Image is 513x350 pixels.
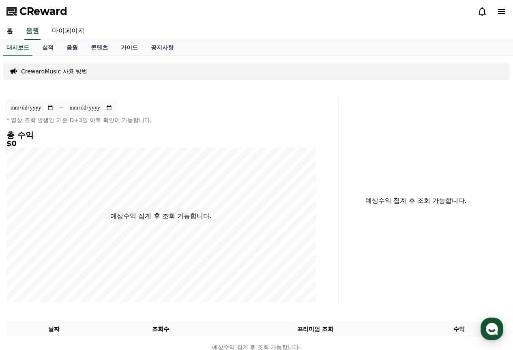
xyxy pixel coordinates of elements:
[60,40,84,56] a: 음원
[6,116,316,124] p: * 영상 조회 발생일 기준 D+3일 이후 확인이 가능합니다.
[6,322,102,337] th: 날짜
[144,40,180,56] a: 공지사항
[219,322,411,337] th: 프리미엄 조회
[74,270,84,276] span: 대화
[21,67,87,75] a: CrewardMusic 사용 방법
[102,322,219,337] th: 조회수
[24,23,41,40] a: 음원
[26,269,30,276] span: 홈
[110,211,211,221] p: 예상수익 집계 후 조회 가능합니다.
[84,40,114,56] a: 콘텐츠
[59,103,64,113] p: ~
[19,5,67,18] span: CReward
[345,196,487,206] p: 예상수익 집계 후 조회 가능합니다.
[6,140,316,148] h5: $0
[411,322,507,337] th: 수익
[54,257,105,277] a: 대화
[3,40,32,56] a: 대시보드
[36,40,60,56] a: 실적
[125,269,135,276] span: 설정
[105,257,156,277] a: 설정
[2,257,54,277] a: 홈
[6,5,67,18] a: CReward
[6,131,316,140] h4: 총 수익
[114,40,144,56] a: 가이드
[45,23,91,40] a: 마이페이지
